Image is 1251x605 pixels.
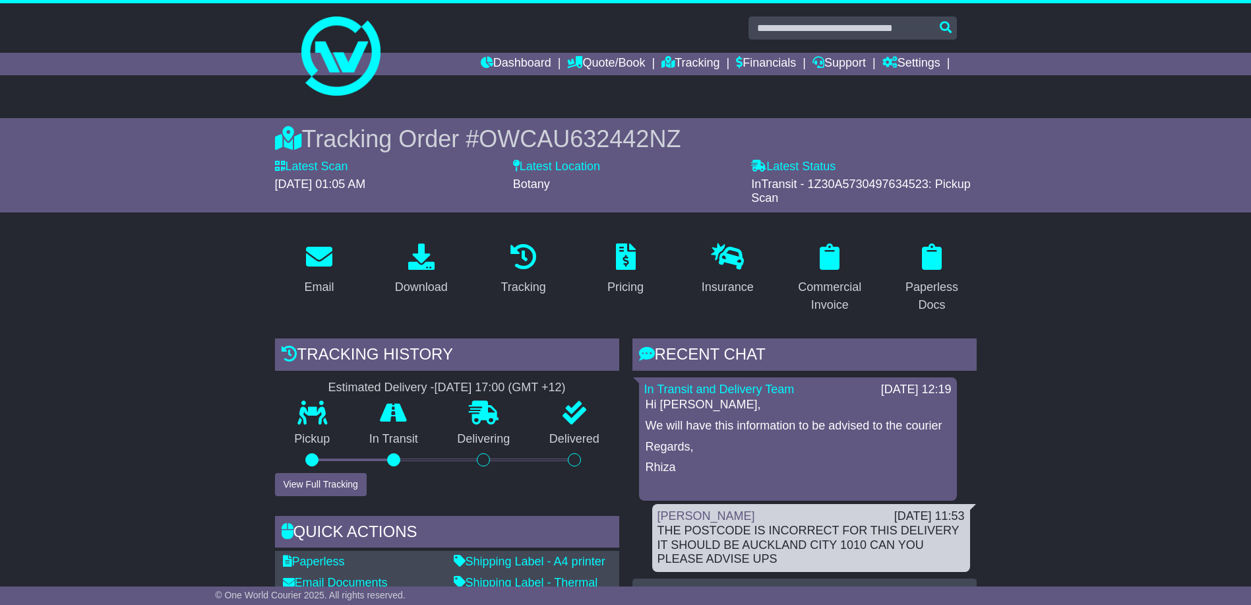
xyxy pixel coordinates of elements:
a: Support [812,53,866,75]
label: Latest Status [751,160,836,174]
div: [DATE] 11:53 [894,509,965,524]
p: In Transit [350,432,438,447]
p: Delivering [438,432,530,447]
div: RECENT CHAT [632,338,977,374]
p: Delivered [530,432,619,447]
a: Email Documents [283,576,388,589]
a: Download [386,239,456,301]
a: Settings [882,53,940,75]
div: THE POSTCODE IS INCORRECT FOR THIS DELIVERY IT SHOULD BE AUCKLAND CITY 1010 CAN YOU PLEASE ADVISE... [657,524,965,567]
div: Pricing [607,278,644,296]
a: Shipping Label - A4 printer [454,555,605,568]
p: We will have this information to be advised to the courier [646,419,950,433]
div: [DATE] 12:19 [881,383,952,397]
span: OWCAU632442NZ [479,125,681,152]
div: Commercial Invoice [794,278,866,314]
label: Latest Scan [275,160,348,174]
span: © One World Courier 2025. All rights reserved. [215,590,406,600]
span: [DATE] 01:05 AM [275,177,366,191]
span: Botany [513,177,550,191]
a: Pricing [599,239,652,301]
a: Tracking [492,239,554,301]
a: Paperless Docs [888,239,977,319]
a: Paperless [283,555,345,568]
div: Tracking Order # [275,125,977,153]
div: Insurance [702,278,754,296]
div: Tracking history [275,338,619,374]
p: Regards, [646,440,950,455]
a: Quote/Book [567,53,645,75]
p: Rhiza [646,461,950,475]
a: Shipping Label - Thermal printer [454,576,598,604]
div: Quick Actions [275,516,619,552]
div: Tracking [501,278,545,296]
div: Estimated Delivery - [275,381,619,395]
div: Paperless Docs [896,278,968,314]
a: [PERSON_NAME] [657,509,755,523]
a: Financials [736,53,796,75]
div: [DATE] 17:00 (GMT +12) [435,381,566,395]
p: Hi [PERSON_NAME], [646,398,950,412]
div: Download [395,278,448,296]
p: Pickup [275,432,350,447]
button: View Full Tracking [275,473,367,496]
div: Email [304,278,334,296]
a: Tracking [661,53,719,75]
span: InTransit - 1Z30A5730497634523: Pickup Scan [751,177,971,205]
a: In Transit and Delivery Team [644,383,795,396]
a: Dashboard [481,53,551,75]
a: Insurance [693,239,762,301]
label: Latest Location [513,160,600,174]
a: Commercial Invoice [785,239,874,319]
a: Email [295,239,342,301]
